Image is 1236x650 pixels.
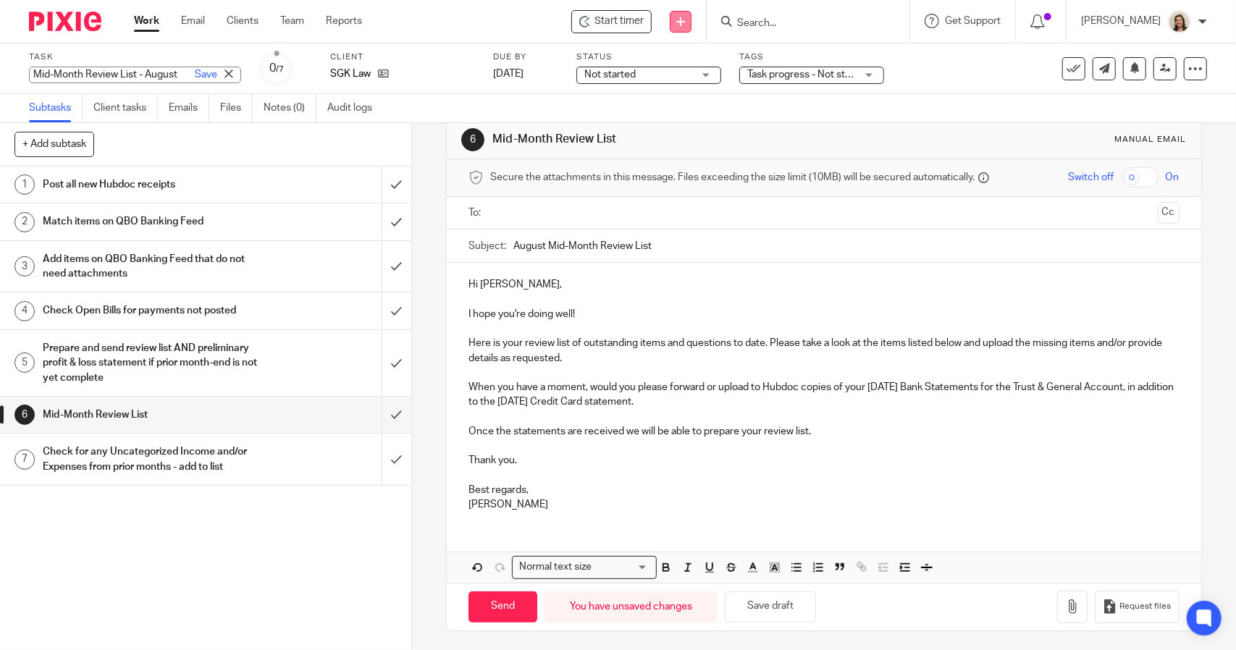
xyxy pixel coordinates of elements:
[29,67,241,83] div: Mid-Month Review List - August
[1158,202,1180,224] button: Cc
[1095,591,1179,623] button: Request files
[269,60,284,77] div: 0
[739,51,884,63] label: Tags
[227,14,258,28] a: Clients
[725,591,816,622] button: Save draft
[512,556,657,578] div: Search for option
[493,69,524,79] span: [DATE]
[29,94,83,122] a: Subtasks
[14,174,35,195] div: 1
[594,14,644,29] span: Start timer
[43,300,259,321] h1: Check Open Bills for payments not posted
[14,301,35,321] div: 4
[584,69,636,80] span: Not started
[330,51,475,63] label: Client
[468,239,506,253] label: Subject:
[43,174,259,195] h1: Post all new Hubdoc receipts
[14,353,35,373] div: 5
[468,277,1179,292] p: Hi [PERSON_NAME],
[1081,14,1161,28] p: [PERSON_NAME]
[490,170,975,185] span: Secure the attachments in this message. Files exceeding the size limit (10MB) will be secured aut...
[468,453,1179,468] p: Thank you.
[14,405,35,425] div: 6
[945,16,1001,26] span: Get Support
[1115,134,1187,145] div: Manual email
[493,51,558,63] label: Due by
[93,94,158,122] a: Client tasks
[576,51,721,63] label: Status
[468,336,1179,366] p: Here is your review list of outstanding items and questions to date. Please take a look at the it...
[195,67,217,82] a: Save
[264,94,316,122] a: Notes (0)
[468,380,1179,410] p: When you have a moment, would you please forward or upload to Hubdoc copies of your [DATE] Bank S...
[276,65,284,73] small: /7
[14,256,35,277] div: 3
[29,51,241,63] label: Task
[1120,601,1172,612] span: Request files
[134,14,159,28] a: Work
[492,132,855,147] h1: Mid-Month Review List
[14,449,35,470] div: 7
[1168,10,1191,33] img: Morgan.JPG
[468,483,1179,497] p: Best regards,
[468,497,1179,512] p: [PERSON_NAME]
[516,560,594,575] span: Normal text size
[571,10,652,33] div: SGK Law - Mid-Month Review List - August
[468,206,484,220] label: To:
[545,591,718,622] div: You have unsaved changes
[327,94,383,122] a: Audit logs
[43,337,259,389] h1: Prepare and send review list AND preliminary profit & loss statement if prior month-end is not ye...
[468,424,1179,439] p: Once the statements are received we will be able to prepare your review list.
[736,17,866,30] input: Search
[280,14,304,28] a: Team
[169,94,209,122] a: Emails
[1166,170,1180,185] span: On
[43,248,259,285] h1: Add items on QBO Banking Feed that do not need attachments
[461,128,484,151] div: 6
[43,211,259,232] h1: Match items on QBO Banking Feed
[1069,170,1114,185] span: Switch off
[747,69,885,80] span: Task progress - Not started + 2
[468,591,537,622] input: Send
[43,404,259,426] h1: Mid-Month Review List
[14,132,94,156] button: + Add subtask
[220,94,253,122] a: Files
[14,212,35,232] div: 2
[596,560,648,575] input: Search for option
[468,307,1179,321] p: I hope you're doing well!
[326,14,362,28] a: Reports
[181,14,205,28] a: Email
[29,12,101,31] img: Pixie
[43,441,259,478] h1: Check for any Uncategorized Income and/or Expenses from prior months - add to list
[330,67,371,81] p: SGK Law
